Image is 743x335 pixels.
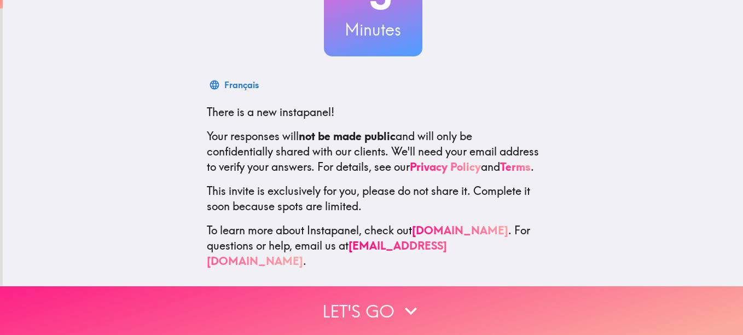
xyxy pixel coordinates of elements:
[207,183,539,214] p: This invite is exclusively for you, please do not share it. Complete it soon because spots are li...
[207,74,263,96] button: Français
[207,129,539,175] p: Your responses will and will only be confidentially shared with our clients. We'll need your emai...
[500,160,531,174] a: Terms
[412,223,508,237] a: [DOMAIN_NAME]
[207,105,334,119] span: There is a new instapanel!
[410,160,481,174] a: Privacy Policy
[207,239,447,268] a: [EMAIL_ADDRESS][DOMAIN_NAME]
[224,77,259,93] div: Français
[299,129,396,143] b: not be made public
[207,223,539,269] p: To learn more about Instapanel, check out . For questions or help, email us at .
[324,18,422,41] h3: Minutes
